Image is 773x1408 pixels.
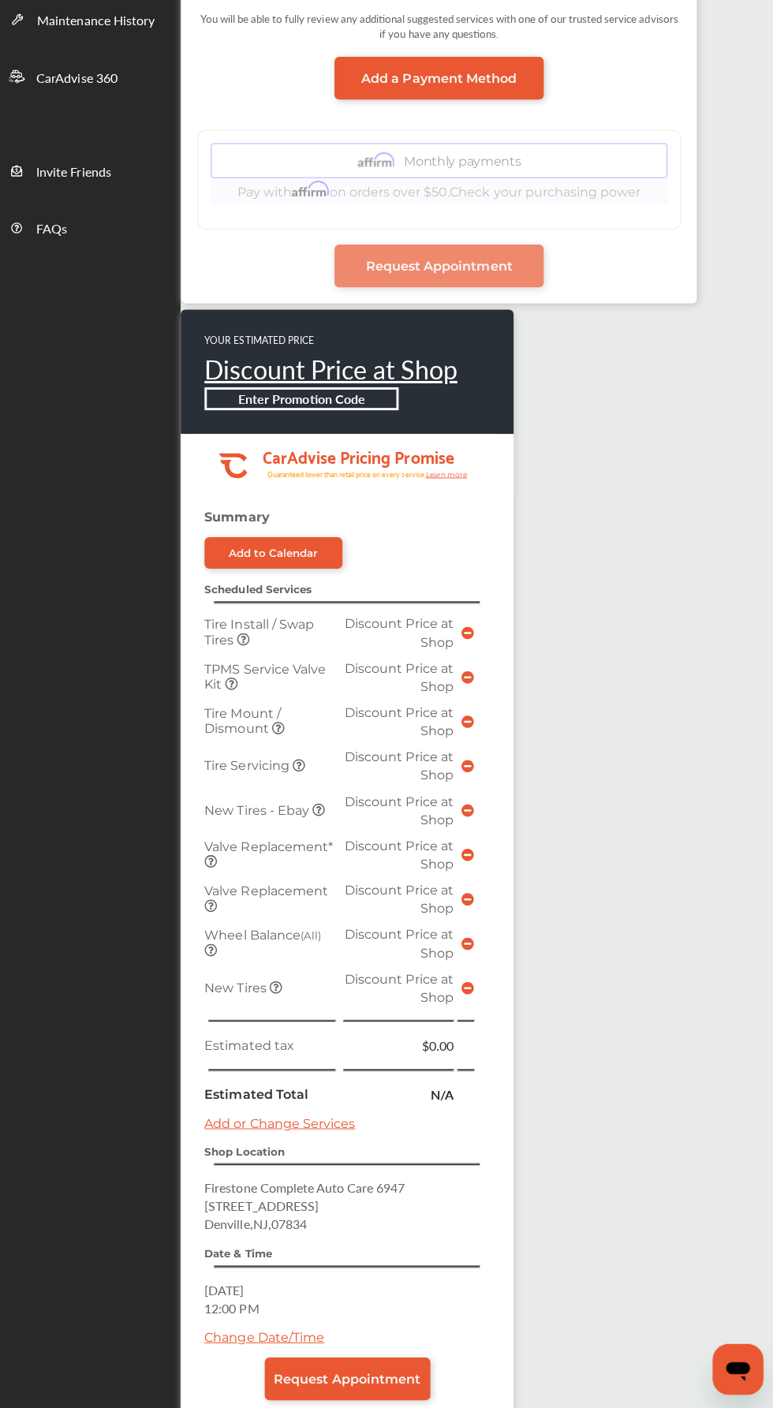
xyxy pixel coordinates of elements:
strong: Date & Time [204,1249,271,1261]
span: Discount Price at Shop [344,621,452,654]
span: CarAdvise 360 [37,76,118,96]
a: Request Appointment [264,1358,429,1401]
td: Estimated tax [200,1035,339,1061]
span: Tire Mount / Dismount [204,710,280,740]
span: 12:00 PM [204,1300,259,1318]
iframe: Button to launch messaging window [710,1345,760,1395]
span: New Tires - Ebay [204,806,312,821]
b: Enter Promotion Code [238,395,364,413]
span: Request Appointment [274,1373,420,1387]
span: Maintenance History [38,18,155,39]
td: $0.00 [339,1035,456,1061]
strong: Summary [204,514,269,529]
span: Valve Replacement* [204,842,332,857]
a: Add or Change Services [204,1118,354,1133]
span: Tire Install / Swap Tires [204,622,313,652]
div: Add to Calendar [229,551,318,564]
span: FAQs [37,226,68,246]
span: Denville , NJ , 07834 [204,1216,306,1234]
td: Estimated Total [200,1084,339,1110]
td: N/A [339,1084,456,1110]
strong: Shop Location [204,1147,284,1160]
span: New Tires [204,983,269,998]
p: YOUR ESTIMATED PRICE [204,339,456,353]
span: Discount Price at Shop [344,842,452,875]
tspan: Learn more [424,475,466,484]
a: Add a Payment Method [334,64,542,106]
tspan: CarAdvise Pricing Promise [262,447,453,476]
span: Discount Price at Shop [344,974,452,1007]
a: Change Date/Time [204,1331,323,1346]
span: Discount Price at Shop [344,753,452,786]
small: (All) [300,932,320,945]
span: Discount Price at Shop [344,709,452,742]
span: Add a Payment Method [360,78,515,93]
span: Tire Servicing [204,762,292,777]
span: Firestone Complete Auto Care 6947 [204,1180,404,1198]
span: [DATE] [204,1282,244,1300]
tspan: Guaranteed lower than retail price on every service. [267,474,424,484]
span: Discount Price at Shop [344,797,452,831]
a: Discount Price at Shop [204,357,456,393]
a: Request Appointment [334,251,542,293]
span: [STREET_ADDRESS] [204,1198,318,1216]
span: Valve Replacement [204,887,327,902]
a: Add to Calendar [204,542,342,573]
span: Discount Price at Shop [344,930,452,963]
strong: Scheduled Services [204,588,311,600]
span: Request Appointment [365,265,511,280]
span: Discount Price at Shop [344,886,452,919]
span: Wheel Balance [204,931,320,946]
span: Invite Friends [37,169,111,189]
span: Discount Price at Shop [344,665,452,698]
span: TPMS Service Valve Kit [204,666,325,696]
div: You will be able to fully review any additional suggested services with one of our trusted servic... [197,10,678,64]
